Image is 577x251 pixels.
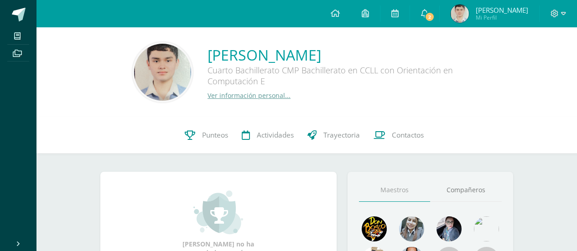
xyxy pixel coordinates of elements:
[134,44,191,101] img: 5bd374f430da24edc9541387a1f6e464.png
[362,216,387,241] img: 29fc2a48271e3f3676cb2cb292ff2552.png
[425,12,435,22] span: 2
[208,91,291,100] a: Ver información personal...
[323,130,360,140] span: Trayectoria
[474,216,499,241] img: c25c8a4a46aeab7e345bf0f34826bacf.png
[367,117,431,154] a: Contactos
[202,130,228,140] span: Punteos
[399,216,424,241] img: 45bd7986b8947ad7e5894cbc9b781108.png
[437,216,462,241] img: b8baad08a0802a54ee139394226d2cf3.png
[301,117,367,154] a: Trayectoria
[208,65,481,91] div: Cuarto Bachillerato CMP Bachillerato en CCLL con Orientación en Computación E
[451,5,469,23] img: dd2fdfd14f22c95c8b71975986d73a17.png
[257,130,294,140] span: Actividades
[476,14,528,21] span: Mi Perfil
[235,117,301,154] a: Actividades
[392,130,424,140] span: Contactos
[208,45,481,65] a: [PERSON_NAME]
[193,190,243,235] img: achievement_small.png
[178,117,235,154] a: Punteos
[430,179,502,202] a: Compañeros
[476,5,528,15] span: [PERSON_NAME]
[359,179,431,202] a: Maestros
